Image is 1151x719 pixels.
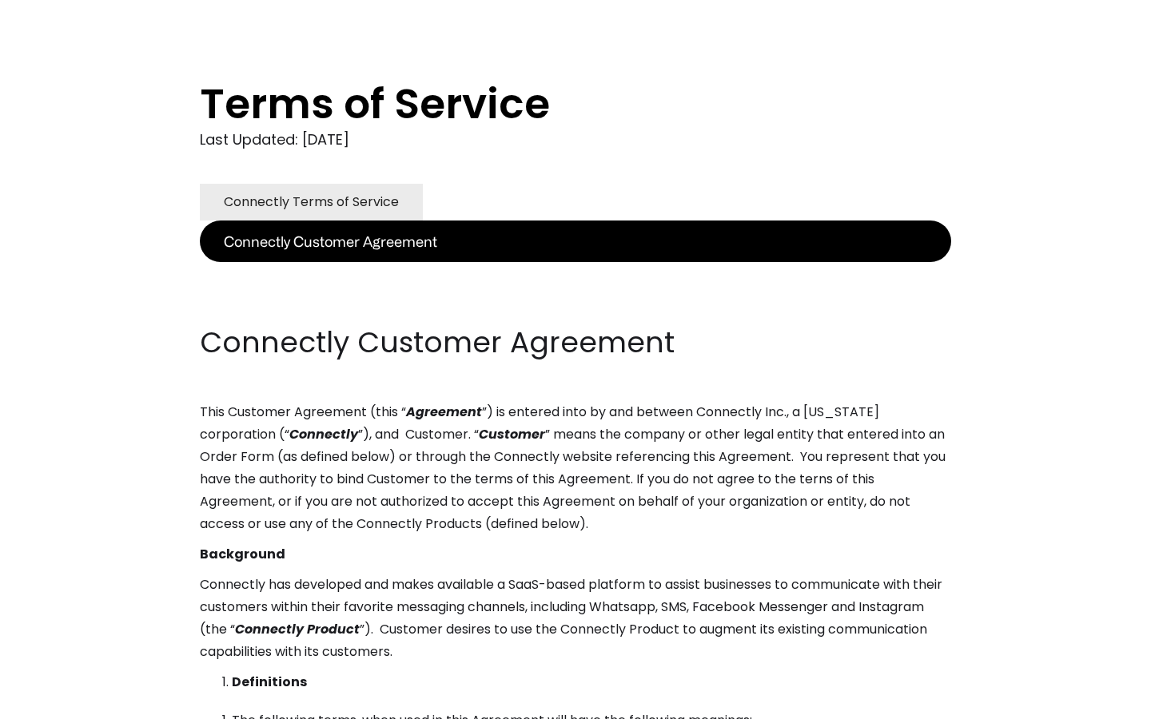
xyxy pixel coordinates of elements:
[200,292,951,315] p: ‍
[200,574,951,663] p: Connectly has developed and makes available a SaaS-based platform to assist businesses to communi...
[200,128,951,152] div: Last Updated: [DATE]
[224,230,437,252] div: Connectly Customer Agreement
[289,425,358,443] em: Connectly
[235,620,360,638] em: Connectly Product
[406,403,482,421] em: Agreement
[479,425,545,443] em: Customer
[200,262,951,284] p: ‍
[232,673,307,691] strong: Definitions
[224,191,399,213] div: Connectly Terms of Service
[200,80,887,128] h1: Terms of Service
[32,691,96,713] ul: Language list
[16,689,96,713] aside: Language selected: English
[200,323,951,363] h2: Connectly Customer Agreement
[200,401,951,535] p: This Customer Agreement (this “ ”) is entered into by and between Connectly Inc., a [US_STATE] co...
[200,545,285,563] strong: Background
